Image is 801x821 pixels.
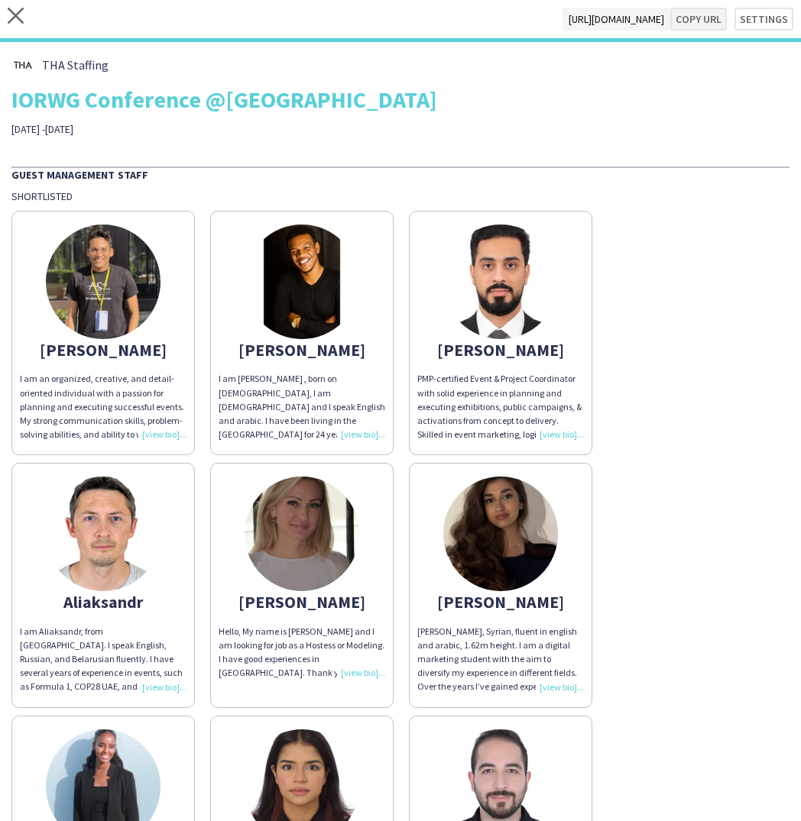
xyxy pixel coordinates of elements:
img: thumb-1667917215636a659f3ac3c.jpg [245,477,359,591]
div: I am [PERSON_NAME] , born on [DEMOGRAPHIC_DATA], I am [DEMOGRAPHIC_DATA] and I speak English and ... [219,372,385,441]
button: Copy url [670,8,727,31]
img: thumb-634077b821b71.jpg [46,477,161,591]
div: [PERSON_NAME] [219,343,385,357]
div: [PERSON_NAME] [20,343,186,357]
img: thumb-658d9e6a03e38.jpeg [443,225,558,339]
div: I am Aliaksandr, from [GEOGRAPHIC_DATA]. I speak English, Russian, and Belarusian fluently. I hav... [20,625,186,694]
span: [URL][DOMAIN_NAME] [563,8,670,31]
div: [PERSON_NAME] [219,595,385,609]
div: [PERSON_NAME] [417,595,584,609]
div: IORWG Conference @[GEOGRAPHIC_DATA] [11,88,790,111]
img: thumb-67dbff4292ce8.jpg [46,225,161,339]
div: Shortlisted [11,189,790,203]
button: Settings [735,8,793,31]
div: [PERSON_NAME] [417,343,584,357]
img: thumb-67f5b8588ffbf.jpeg [443,477,558,591]
div: I am an organized, creative, and detail-oriented individual with a passion for planning and execu... [20,372,186,441]
div: [PERSON_NAME], Syrian, fluent in english and arabic, 1.62m height. I am a digital marketing stude... [417,625,584,694]
div: PMP-certified Event & Project Coordinator with solid experience in planning and executing exhibit... [417,372,584,441]
img: thumb-65566140dec32.jpeg [245,225,359,339]
span: THA Staffing [42,58,109,72]
div: [DATE] -[DATE] [11,122,284,136]
div: Hello, My name is [PERSON_NAME] and I am looking for job as a Hostess or Modeling. I have good ex... [219,625,385,680]
img: thumb-0b1c4840-441c-4cf7-bc0f-fa59e8b685e2..jpg [11,53,34,76]
div: Aliaksandr [20,595,186,609]
div: Guest Management Staff [11,166,790,182]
